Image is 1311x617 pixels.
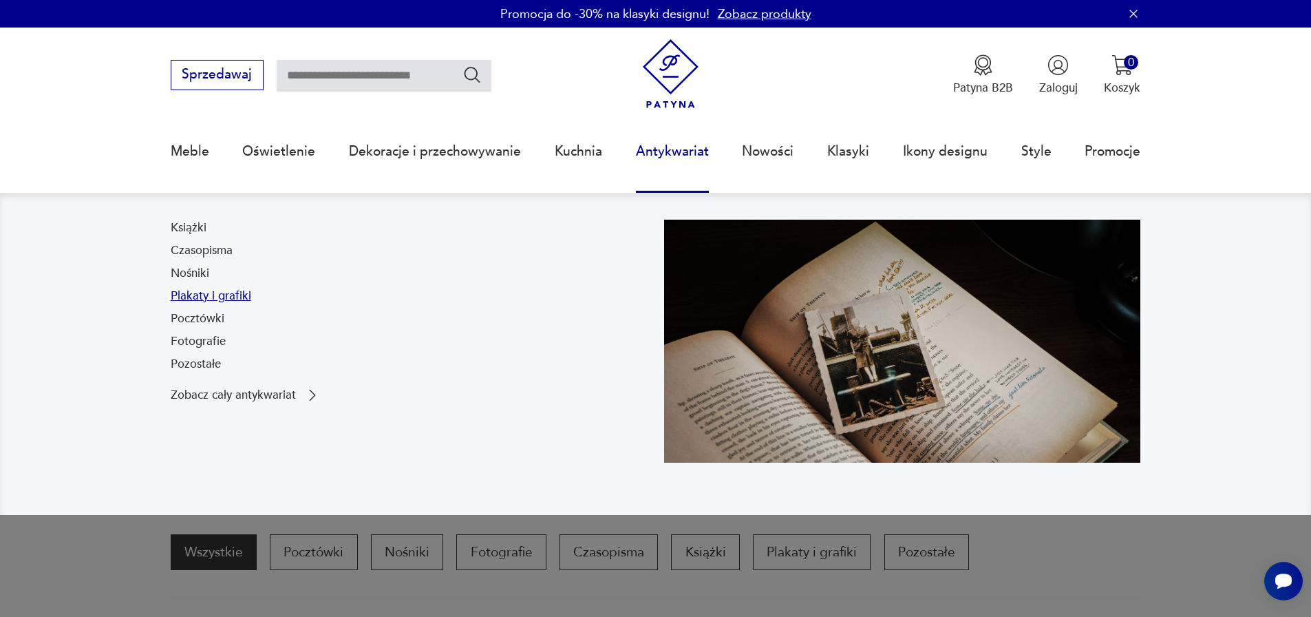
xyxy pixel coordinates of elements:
[171,265,209,282] a: Nośniki
[718,6,811,23] a: Zobacz produkty
[171,288,251,304] a: Plakaty i grafiki
[242,120,315,183] a: Oświetlenie
[1047,54,1069,76] img: Ikonka użytkownika
[827,120,869,183] a: Klasyki
[742,120,793,183] a: Nowości
[171,356,221,373] a: Pozostałe
[903,120,988,183] a: Ikony designu
[171,387,321,404] a: Zobacz cały antykwariat
[664,220,1141,463] img: c8a9187830f37f141118a59c8d49ce82.jpg
[1039,54,1078,96] button: Zaloguj
[349,120,521,183] a: Dekoracje i przechowywanie
[1104,80,1140,96] p: Koszyk
[171,220,206,236] a: Książki
[171,120,209,183] a: Meble
[636,120,709,183] a: Antykwariat
[171,242,233,259] a: Czasopisma
[171,333,226,350] a: Fotografie
[953,54,1013,96] a: Ikona medaluPatyna B2B
[1124,55,1138,70] div: 0
[1111,54,1133,76] img: Ikona koszyka
[1104,54,1140,96] button: 0Koszyk
[1085,120,1140,183] a: Promocje
[1039,80,1078,96] p: Zaloguj
[171,390,296,401] p: Zobacz cały antykwariat
[636,39,705,109] img: Patyna - sklep z meblami i dekoracjami vintage
[500,6,710,23] p: Promocja do -30% na klasyki designu!
[972,54,994,76] img: Ikona medalu
[953,80,1013,96] p: Patyna B2B
[171,60,264,90] button: Sprzedawaj
[462,65,482,85] button: Szukaj
[555,120,602,183] a: Kuchnia
[1021,120,1052,183] a: Style
[1264,562,1303,600] iframe: Smartsupp widget button
[953,54,1013,96] button: Patyna B2B
[171,70,264,81] a: Sprzedawaj
[171,311,224,327] a: Pocztówki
